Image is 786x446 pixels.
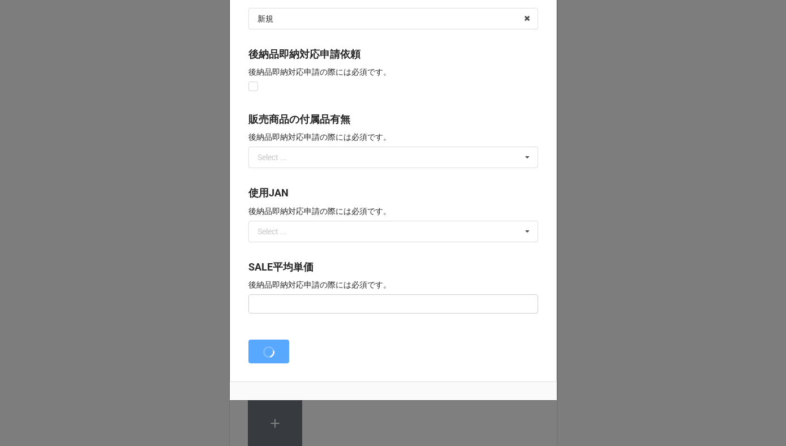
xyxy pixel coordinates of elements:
p: 後納品即納対応申請の際には必須です。 [248,66,538,78]
p: 後納品即納対応申請の際には必須です。 [248,205,538,217]
div: Select ... [257,228,287,235]
div: 新規 [257,15,273,23]
div: Select ... [257,153,287,161]
label: 使用JAN [248,185,289,201]
p: 後納品即納対応申請の際には必須です。 [248,279,538,290]
label: SALE平均単価 [248,259,313,275]
p: 後納品即納対応申請の際には必須です。 [248,131,538,143]
label: 後納品即納対応申請依頼 [248,46,360,62]
label: 販売商品の付属品有無 [248,111,350,127]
